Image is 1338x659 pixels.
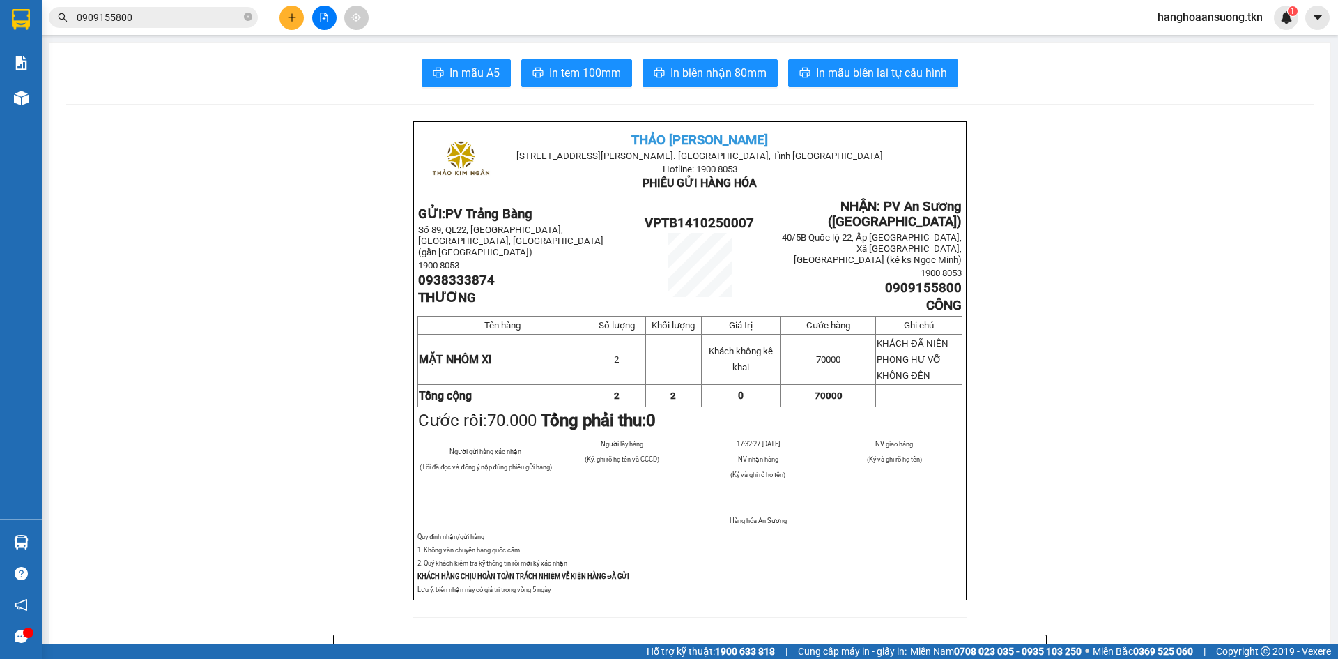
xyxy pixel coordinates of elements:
span: 2 [670,391,676,401]
span: Khối lượng [652,320,695,331]
span: copyright [1261,646,1270,656]
button: aim [344,6,369,30]
span: 1900 8053 [418,260,459,271]
span: Hỗ trợ kỹ thuật: [647,644,775,659]
span: close-circle [244,11,252,24]
span: 1900 8053 [921,268,962,278]
span: printer [654,67,665,80]
img: warehouse-icon [14,535,29,550]
img: logo-vxr [12,9,30,30]
span: 70000 [816,354,840,365]
button: printerIn biên nhận 80mm [643,59,778,87]
button: caret-down [1305,6,1330,30]
span: Ghi chú [904,320,934,331]
span: (Ký và ghi rõ họ tên) [867,455,922,463]
span: hanghoaansuong.tkn [1146,8,1274,26]
input: Tìm tên, số ĐT hoặc mã đơn [77,10,241,25]
button: printerIn mẫu A5 [422,59,511,87]
span: message [15,630,28,643]
span: | [785,644,787,659]
span: printer [433,67,444,80]
span: NV nhận hàng [738,455,778,463]
strong: GỬI: [418,206,532,222]
span: plus [287,13,297,22]
strong: KHÁCH HÀNG CHỊU HOÀN TOÀN TRÁCH NHIỆM VỀ KIỆN HÀNG ĐÃ GỬI [417,573,629,580]
strong: 0369 525 060 [1133,646,1193,657]
img: logo [426,126,495,195]
span: printer [532,67,544,80]
span: 2 [614,354,619,365]
span: [STREET_ADDRESS][PERSON_NAME]. [GEOGRAPHIC_DATA], Tỉnh [GEOGRAPHIC_DATA] [516,151,883,161]
span: Hàng hóa An Sương [730,517,787,524]
span: Lưu ý: biên nhận này có giá trị trong vòng 5 ngày [417,586,551,593]
span: 0909155800 [885,280,962,296]
span: CÔNG [926,298,962,313]
span: 17:32:27 [DATE] [737,440,780,448]
span: In biên nhận 80mm [670,64,767,82]
button: printerIn tem 100mm [521,59,632,87]
span: ⚪️ [1085,649,1089,654]
span: PHIẾU GỬI HÀNG HÓA [643,176,757,190]
span: Quy định nhận/gửi hàng [417,533,484,540]
img: solution-icon [14,56,29,70]
span: (Ký và ghi rõ họ tên) [730,471,785,478]
span: (Ký, ghi rõ họ tên và CCCD) [585,455,659,463]
span: NV giao hàng [875,440,913,448]
span: In tem 100mm [549,64,621,82]
span: Hotline: 1900 8053 [663,164,737,174]
span: Số 89, QL22, [GEOGRAPHIC_DATA], [GEOGRAPHIC_DATA], [GEOGRAPHIC_DATA] (gần [GEOGRAPHIC_DATA]) [418,225,603,257]
span: file-add [319,13,329,22]
sup: 1 [1288,6,1298,16]
span: caret-down [1312,11,1324,24]
span: Cước rồi: [418,411,656,430]
span: printer [799,67,810,80]
span: 70.000 [487,411,537,430]
span: 0938333874 [418,273,495,288]
button: printerIn mẫu biên lai tự cấu hình [788,59,958,87]
span: THƯƠNG [418,290,476,305]
span: Tên hàng [484,320,521,331]
span: Giá trị [729,320,753,331]
strong: Tổng phải thu: [541,411,656,430]
span: 70000 [815,391,843,401]
span: 1. Không vân chuyển hàng quốc cấm [417,546,520,554]
span: VPTB1410250007 [645,215,754,231]
span: 0 [738,390,744,401]
span: In mẫu biên lai tự cấu hình [816,64,947,82]
span: Người lấy hàng [601,440,643,448]
span: | [1204,644,1206,659]
span: Số lượng [599,320,635,331]
span: PV Trảng Bàng [445,206,532,222]
span: notification [15,598,28,612]
span: close-circle [244,13,252,21]
span: Cước hàng [806,320,850,331]
span: (Tôi đã đọc và đồng ý nộp đúng phiếu gửi hàng) [420,463,552,471]
span: Miền Bắc [1093,644,1193,659]
span: 2 [614,391,620,401]
span: 2. Quý khách kiểm tra kỹ thông tin rồi mới ký xác nhận [417,559,567,567]
span: KHÁCH ĐÃ NIÊN PHONG HƯ VỠ KHÔNG ĐỀN [877,338,948,381]
span: question-circle [15,567,28,580]
img: icon-new-feature [1280,11,1293,24]
span: Miền Nam [910,644,1082,659]
strong: Tổng cộng [419,389,472,402]
span: 40/5B Quốc lộ 22, Ấp [GEOGRAPHIC_DATA], Xã [GEOGRAPHIC_DATA], [GEOGRAPHIC_DATA] (kế ks Ngọc Minh) [782,232,962,265]
span: Cung cấp máy in - giấy in: [798,644,907,659]
button: file-add [312,6,337,30]
span: THẢO [PERSON_NAME] [631,132,768,148]
strong: 0708 023 035 - 0935 103 250 [954,646,1082,657]
span: 0 [646,411,656,430]
img: warehouse-icon [14,91,29,105]
span: MẶT NHÔM XI [419,353,492,366]
button: plus [279,6,304,30]
span: aim [351,13,361,22]
span: 1 [1290,6,1295,16]
span: In mẫu A5 [449,64,500,82]
span: NHẬN: PV An Sương ([GEOGRAPHIC_DATA]) [828,199,962,229]
strong: 1900 633 818 [715,646,775,657]
span: search [58,13,68,22]
span: Người gửi hàng xác nhận [449,448,521,455]
span: Khách không kê khai [709,346,773,372]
